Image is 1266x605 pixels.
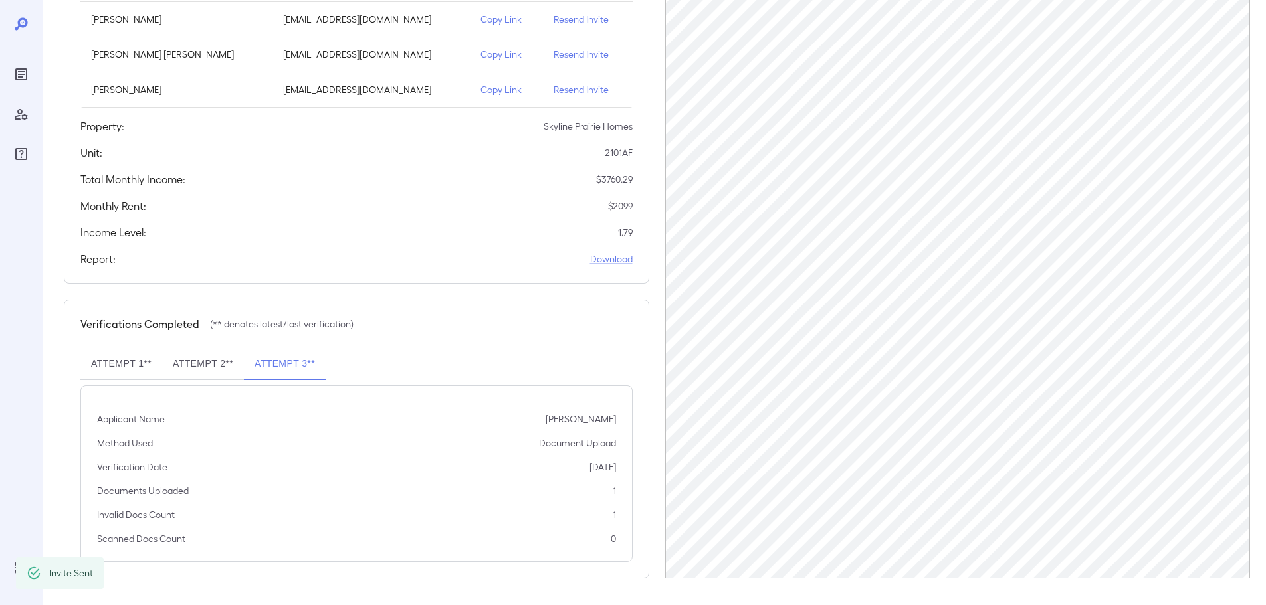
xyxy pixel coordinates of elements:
p: [EMAIL_ADDRESS][DOMAIN_NAME] [283,83,460,96]
h5: Verifications Completed [80,316,199,332]
h5: Total Monthly Income: [80,171,185,187]
div: Manage Users [11,104,32,125]
p: [PERSON_NAME] [91,13,262,26]
div: Log Out [11,557,32,578]
p: [EMAIL_ADDRESS][DOMAIN_NAME] [283,13,460,26]
p: Resend Invite [554,48,621,61]
p: Scanned Docs Count [97,532,185,545]
button: Attempt 3** [244,348,326,380]
div: Reports [11,64,32,85]
p: $ 3760.29 [596,173,633,186]
p: Invalid Docs Count [97,508,175,521]
p: $ 2099 [608,199,633,213]
p: Applicant Name [97,412,165,426]
p: 1 [613,484,616,497]
p: [PERSON_NAME] [91,83,262,96]
p: [PERSON_NAME] [PERSON_NAME] [91,48,262,61]
h5: Income Level: [80,224,146,240]
p: Copy Link [480,48,532,61]
p: (** denotes latest/last verification) [210,317,354,331]
h5: Property: [80,118,124,134]
p: 0 [611,532,616,545]
p: 2101AF [605,146,633,159]
p: [DATE] [589,460,616,474]
p: [PERSON_NAME] [546,412,616,426]
p: Skyline Prairie Homes [544,120,633,133]
div: Invite Sent [49,561,93,585]
h5: Report: [80,251,116,267]
h5: Unit: [80,145,102,161]
button: Attempt 1** [80,348,162,380]
p: Documents Uploaded [97,484,189,497]
p: Resend Invite [554,83,621,96]
div: FAQ [11,143,32,165]
h5: Monthly Rent: [80,198,146,214]
a: Download [590,252,633,266]
p: Resend Invite [554,13,621,26]
p: Copy Link [480,13,532,26]
p: 1 [613,508,616,521]
p: Verification Date [97,460,167,474]
p: Document Upload [539,436,616,450]
p: Copy Link [480,83,532,96]
p: 1.79 [618,226,633,239]
p: Method Used [97,436,153,450]
button: Attempt 2** [162,348,244,380]
p: [EMAIL_ADDRESS][DOMAIN_NAME] [283,48,460,61]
